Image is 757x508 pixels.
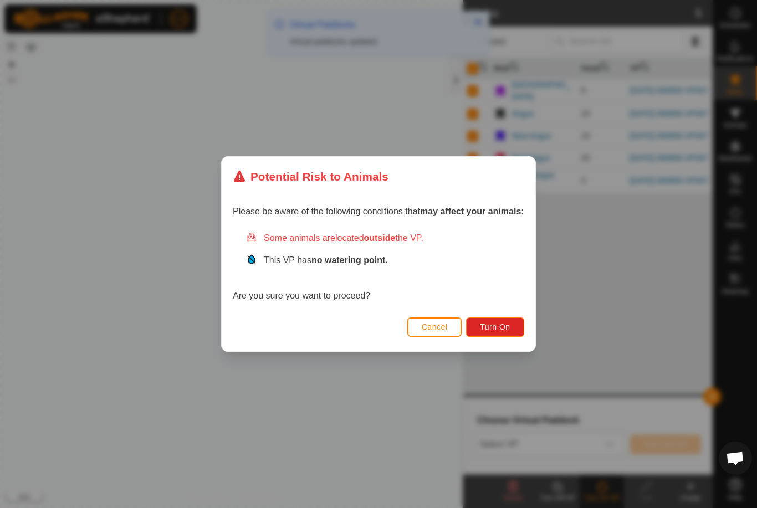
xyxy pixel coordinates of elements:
span: located the VP. [335,233,423,243]
div: Are you sure you want to proceed? [233,232,524,302]
button: Turn On [467,317,524,337]
strong: no watering point. [311,255,388,265]
strong: outside [364,233,396,243]
div: Open chat [719,442,752,475]
div: Potential Risk to Animals [233,168,388,185]
div: Some animals are [246,232,524,245]
span: Turn On [480,322,510,331]
span: This VP has [264,255,388,265]
span: Cancel [422,322,448,331]
span: Please be aware of the following conditions that [233,207,524,216]
strong: may affect your animals: [420,207,524,216]
button: Cancel [407,317,462,337]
